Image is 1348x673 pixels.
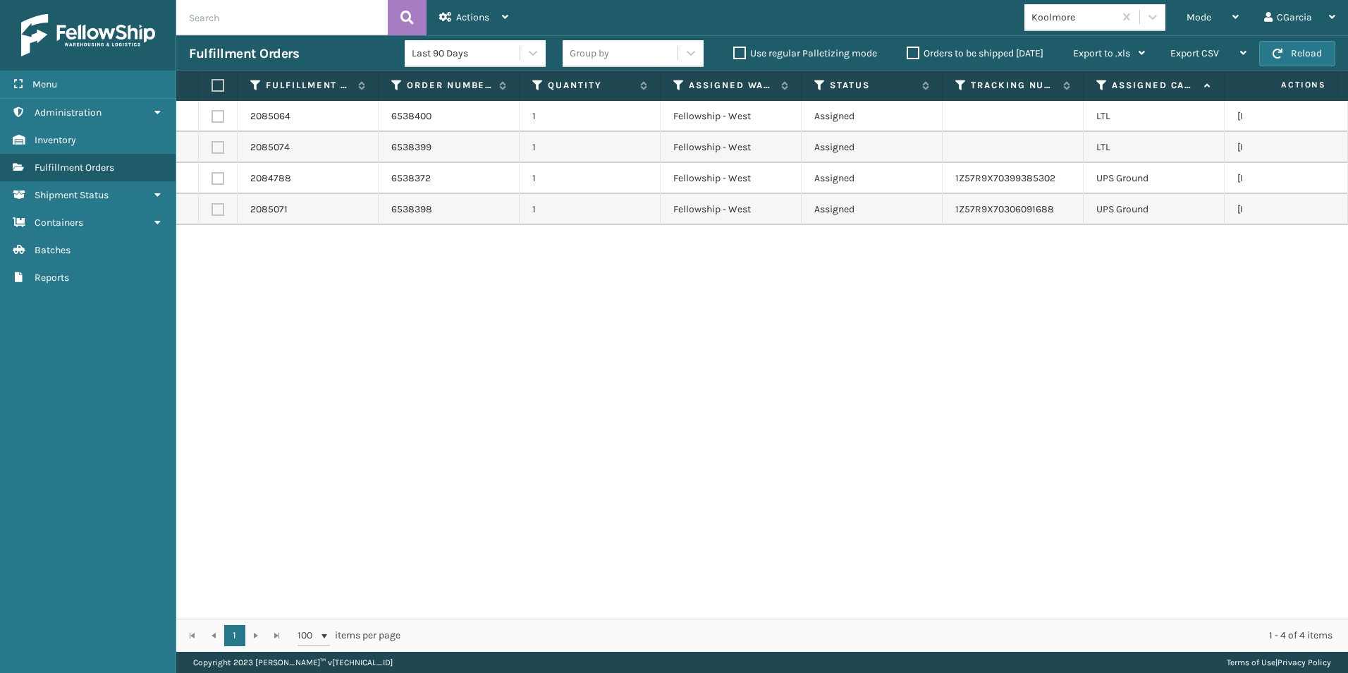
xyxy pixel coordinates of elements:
[193,652,393,673] p: Copyright 2023 [PERSON_NAME]™ v [TECHNICAL_ID]
[1073,47,1130,59] span: Export to .xls
[250,140,290,154] a: 2085074
[520,101,661,132] td: 1
[955,172,1055,184] a: 1Z57R9X70399385302
[661,163,802,194] td: Fellowship - West
[1277,657,1331,667] a: Privacy Policy
[412,46,521,61] div: Last 90 Days
[1227,652,1331,673] div: |
[733,47,877,59] label: Use regular Palletizing mode
[379,101,520,132] td: 6538400
[298,629,319,643] span: 100
[520,194,661,225] td: 1
[802,132,943,163] td: Assigned
[1084,194,1225,225] td: UPS Ground
[689,79,774,92] label: Assigned Warehouse
[955,203,1054,215] a: 1Z57R9X70306091688
[189,45,299,62] h3: Fulfillment Orders
[570,46,609,61] div: Group by
[971,79,1056,92] label: Tracking Number
[224,625,245,646] a: 1
[830,79,915,92] label: Status
[661,194,802,225] td: Fellowship - West
[456,11,489,23] span: Actions
[1170,47,1219,59] span: Export CSV
[407,79,492,92] label: Order Number
[520,132,661,163] td: 1
[35,134,76,146] span: Inventory
[1237,73,1335,97] span: Actions
[35,217,83,229] span: Containers
[250,202,288,217] a: 2085071
[802,163,943,194] td: Assigned
[1084,101,1225,132] td: LTL
[1084,163,1225,194] td: UPS Ground
[420,629,1332,643] div: 1 - 4 of 4 items
[1187,11,1211,23] span: Mode
[520,163,661,194] td: 1
[548,79,633,92] label: Quantity
[266,79,351,92] label: Fulfillment Order Id
[802,101,943,132] td: Assigned
[35,272,69,284] span: Reports
[379,132,520,163] td: 6538399
[250,171,291,186] a: 2084788
[35,107,102,119] span: Administration
[35,244,71,256] span: Batches
[32,78,57,90] span: Menu
[1031,10,1115,25] div: Koolmore
[802,194,943,225] td: Assigned
[35,189,109,201] span: Shipment Status
[1227,657,1275,667] a: Terms of Use
[661,101,802,132] td: Fellowship - West
[1084,132,1225,163] td: LTL
[250,109,290,123] a: 2085064
[907,47,1043,59] label: Orders to be shipped [DATE]
[1112,79,1197,92] label: Assigned Carrier Service
[298,625,400,646] span: items per page
[21,14,155,56] img: logo
[379,194,520,225] td: 6538398
[35,162,114,174] span: Fulfillment Orders
[661,132,802,163] td: Fellowship - West
[1259,41,1335,66] button: Reload
[379,163,520,194] td: 6538372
